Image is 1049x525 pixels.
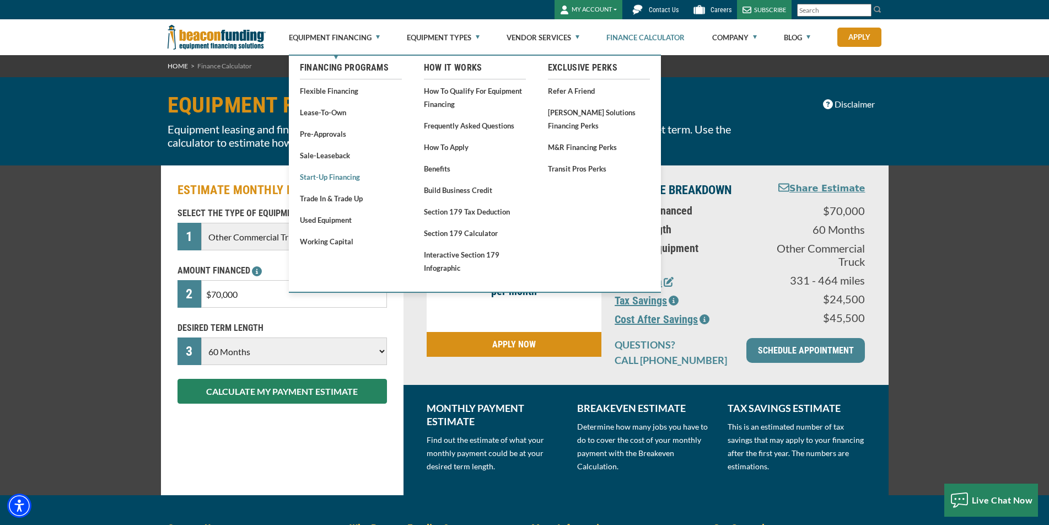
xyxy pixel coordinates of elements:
[548,84,650,98] a: Refer a Friend
[177,207,387,220] p: SELECT THE TYPE OF EQUIPMENT
[300,148,402,162] a: Sale-Leaseback
[615,223,755,236] p: Term Length
[300,170,402,184] a: Start-Up Financing
[972,495,1033,505] span: Live Chat Now
[300,191,402,205] a: Trade In & Trade Up
[427,332,602,357] a: APPLY NOW
[201,280,386,308] input: $
[427,433,564,473] p: Find out the estimate of what your monthly payment could be at your desired term length.
[615,204,755,217] p: Amount Financed
[168,19,266,55] img: Beacon Funding Corporation logo
[712,20,757,55] a: Company
[300,213,402,227] a: Used Equipment
[424,140,526,154] a: How to Apply
[548,140,650,154] a: M&R Financing Perks
[168,62,188,70] a: HOME
[835,98,875,111] span: Disclaimer
[300,127,402,141] a: Pre-approvals
[649,6,679,14] span: Contact Us
[507,20,579,55] a: Vendor Services
[424,61,526,74] a: How It Works
[300,84,402,98] a: Flexible Financing
[424,119,526,132] a: Frequently Asked Questions
[177,223,202,250] div: 1
[873,5,882,14] img: Search
[728,420,865,473] p: This is an estimated number of tax savings that may apply to your financing after the first year....
[768,223,865,236] p: 60 Months
[615,311,709,328] button: Cost After Savings
[577,420,714,473] p: Determine how many jobs you have to do to cover the cost of your monthly payment with the Breakev...
[746,338,865,363] a: SCHEDULE APPOINTMENT
[168,94,761,117] h1: EQUIPMENT FINANCING CALCULATOR
[197,62,252,70] span: Finance Calculator
[424,84,526,111] a: How to Qualify for Equipment Financing
[7,494,31,518] div: Accessibility Menu
[768,292,865,306] p: $24,500
[177,322,387,335] p: DESIRED TERM LENGTH
[177,337,202,365] div: 3
[615,353,733,367] p: CALL [PHONE_NUMBER]
[424,248,526,275] a: Interactive Section 179 Infographic
[548,162,650,175] a: Transit Pros Perks
[768,242,865,268] p: Other Commercial Truck
[711,6,731,14] span: Careers
[168,122,761,149] p: Equipment leasing and financing breaks down the cost of equipment into low monthly payments over ...
[768,204,865,217] p: $70,000
[177,379,387,404] button: CALCULATE MY PAYMENT ESTIMATE
[424,183,526,197] a: Build Business Credit
[427,401,564,428] p: MONTHLY PAYMENT ESTIMATE
[177,182,387,199] h2: ESTIMATE MONTHLY PAYMENT
[300,234,402,248] a: Working Capital
[424,205,526,218] a: Section 179 Tax Deduction
[837,28,881,47] a: Apply
[728,401,865,415] p: TAX SAVINGS ESTIMATE
[615,292,679,309] button: Tax Savings
[300,61,402,74] a: Financing Programs
[778,182,865,196] button: Share Estimate
[768,274,865,287] p: 331 - 464 miles
[606,20,685,55] a: Finance Calculator
[944,484,1039,517] button: Live Chat Now
[424,162,526,175] a: Benefits
[784,20,810,55] a: Blog
[177,264,387,277] p: AMOUNT FINANCED
[615,338,733,351] p: QUESTIONS?
[797,4,872,17] input: Search
[768,311,865,324] p: $45,500
[548,105,650,132] a: [PERSON_NAME] Solutions Financing Perks
[289,20,380,55] a: Equipment Financing
[577,401,714,415] p: BREAKEVEN ESTIMATE
[860,6,869,15] a: Clear search text
[548,61,650,74] a: Exclusive Perks
[615,182,755,199] p: ESTIMATE BREAKDOWN
[407,20,480,55] a: Equipment Types
[615,242,755,255] p: Type of Equipment
[300,105,402,119] a: Lease-To-Own
[424,226,526,240] a: Section 179 Calculator
[816,94,882,115] button: Disclaimer
[177,280,202,308] div: 2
